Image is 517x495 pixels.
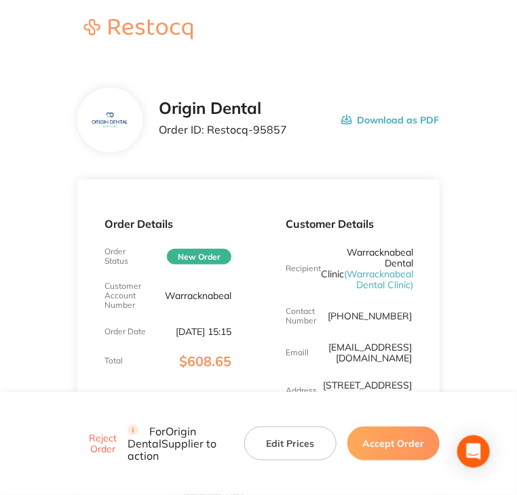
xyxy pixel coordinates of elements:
[286,306,328,325] p: Contact Number
[104,356,123,365] p: Total
[167,249,231,264] span: New Order
[77,432,128,455] button: Reject Order
[286,264,321,273] p: Recipient
[347,427,440,460] button: Accept Order
[104,247,147,266] p: Order Status
[329,341,413,364] a: [EMAIL_ADDRESS][DOMAIN_NAME]
[324,380,413,401] p: [STREET_ADDRESS][PERSON_NAME]
[71,19,206,39] img: Restocq logo
[128,424,228,462] p: For Origin Dental Supplier to action
[328,311,413,321] p: [PHONE_NUMBER]
[286,386,317,395] p: Address
[244,427,337,460] button: Edit Prices
[88,98,132,142] img: YzF0MTI4NA
[179,353,231,370] span: $608.65
[344,268,413,291] span: ( Warracknabeal Dental Clinic )
[176,326,231,337] p: [DATE] 15:15
[71,19,206,41] a: Restocq logo
[341,99,440,141] button: Download as PDF
[159,99,287,118] h2: Origin Dental
[104,327,146,336] p: Order Date
[457,435,490,468] div: Open Intercom Messenger
[286,348,309,357] p: Emaill
[159,123,287,136] p: Order ID: Restocq- 95857
[104,218,231,230] p: Order Details
[165,290,231,301] p: Warracknabeal
[286,218,413,230] p: Customer Details
[104,281,147,309] p: Customer Account Number
[321,247,413,290] p: Warracknabeal Dental Clinic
